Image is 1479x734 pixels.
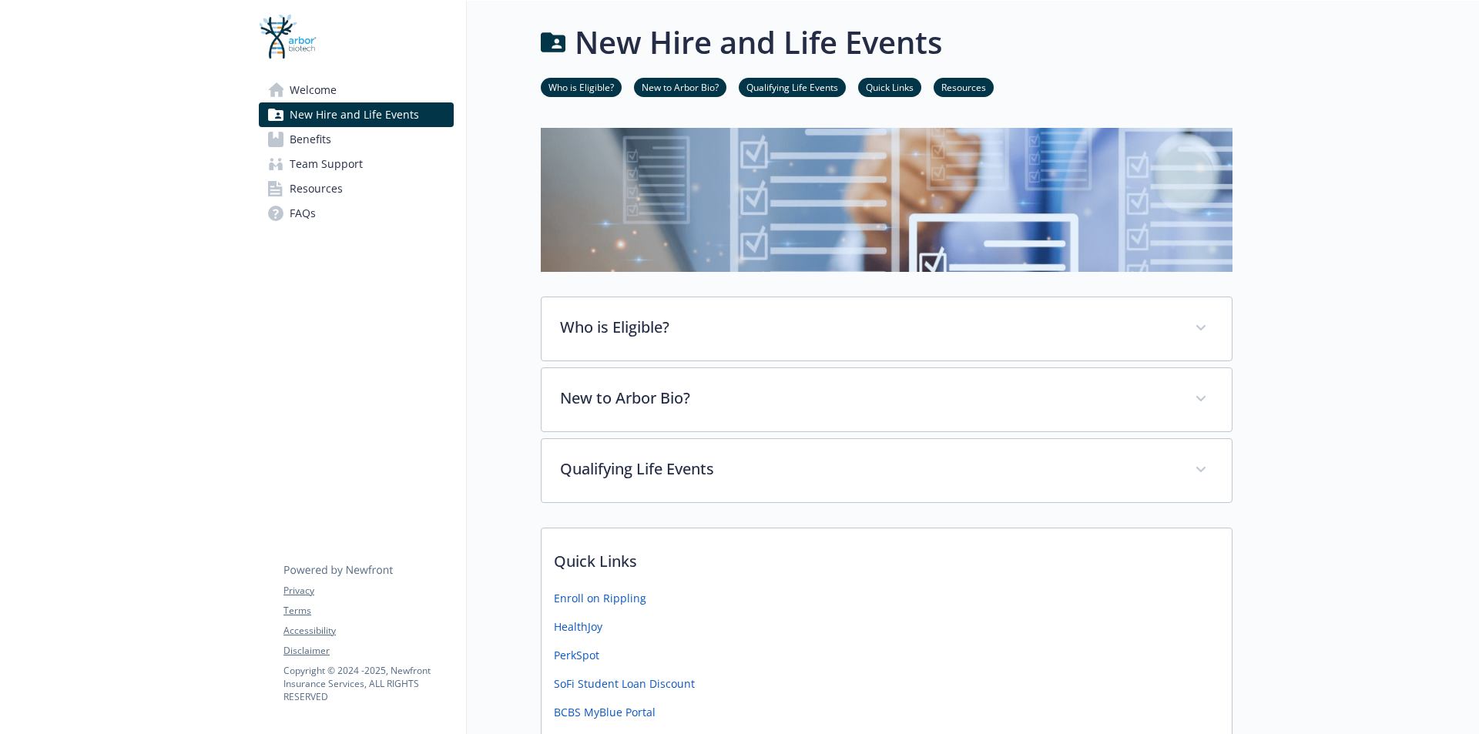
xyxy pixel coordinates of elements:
a: Resources [259,176,454,201]
p: Who is Eligible? [560,316,1176,339]
a: FAQs [259,201,454,226]
p: Quick Links [542,528,1232,585]
h1: New Hire and Life Events [575,19,942,65]
a: Privacy [283,584,453,598]
a: Disclaimer [283,644,453,658]
a: Welcome [259,78,454,102]
div: New to Arbor Bio? [542,368,1232,431]
div: Who is Eligible? [542,297,1232,360]
p: Copyright © 2024 - 2025 , Newfront Insurance Services, ALL RIGHTS RESERVED [283,664,453,703]
p: New to Arbor Bio? [560,387,1176,410]
a: Terms [283,604,453,618]
a: HealthJoy [554,618,602,635]
a: Benefits [259,127,454,152]
a: Who is Eligible? [541,79,622,94]
a: New to Arbor Bio? [634,79,726,94]
img: new hire page banner [541,128,1232,272]
span: Team Support [290,152,363,176]
a: PerkSpot [554,647,599,663]
a: New Hire and Life Events [259,102,454,127]
p: Qualifying Life Events [560,457,1176,481]
a: SoFi Student Loan Discount [554,675,695,692]
a: BCBS MyBlue Portal [554,704,656,720]
span: Benefits [290,127,331,152]
span: Welcome [290,78,337,102]
div: Qualifying Life Events [542,439,1232,502]
a: Quick Links [858,79,921,94]
span: New Hire and Life Events [290,102,419,127]
a: Team Support [259,152,454,176]
span: FAQs [290,201,316,226]
a: Resources [934,79,994,94]
a: Qualifying Life Events [739,79,846,94]
a: Enroll on Rippling [554,590,646,606]
a: Accessibility [283,624,453,638]
span: Resources [290,176,343,201]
